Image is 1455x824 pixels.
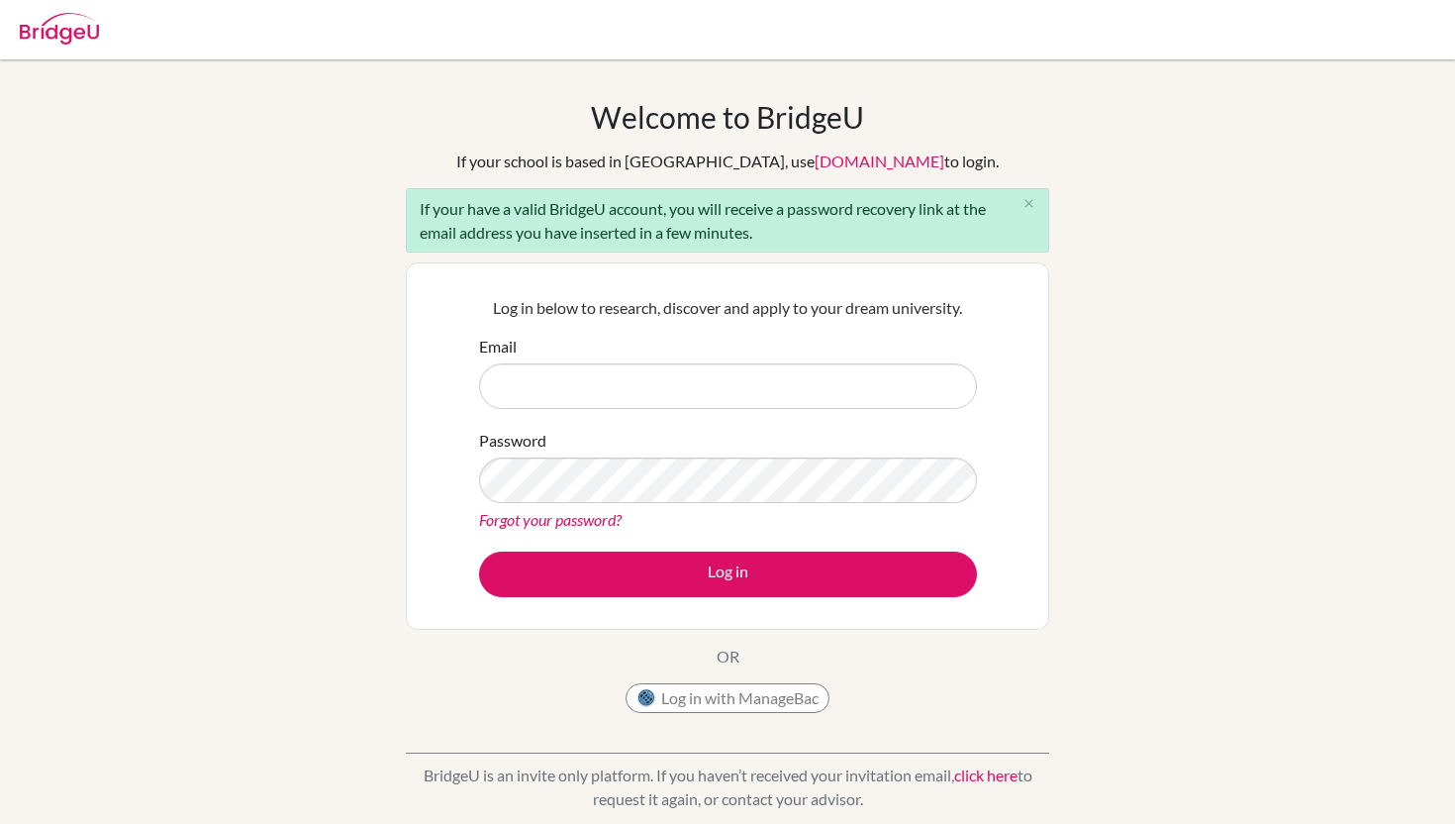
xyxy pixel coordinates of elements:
div: If your school is based in [GEOGRAPHIC_DATA], use to login. [456,150,999,173]
p: BridgeU is an invite only platform. If you haven’t received your invitation email, to request it ... [406,764,1049,811]
a: [DOMAIN_NAME] [815,152,944,170]
button: Log in [479,552,977,597]
i: close [1021,196,1036,211]
img: Bridge-U [20,13,99,45]
label: Password [479,429,546,453]
button: Log in with ManageBac [626,683,829,713]
p: OR [717,645,739,669]
p: Log in below to research, discover and apply to your dream university. [479,296,977,320]
button: Close [1009,189,1048,219]
a: Forgot your password? [479,510,622,529]
label: Email [479,335,517,359]
div: If your have a valid BridgeU account, you will receive a password recovery link at the email addr... [406,188,1049,253]
a: click here [954,766,1018,784]
h1: Welcome to BridgeU [591,99,864,135]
